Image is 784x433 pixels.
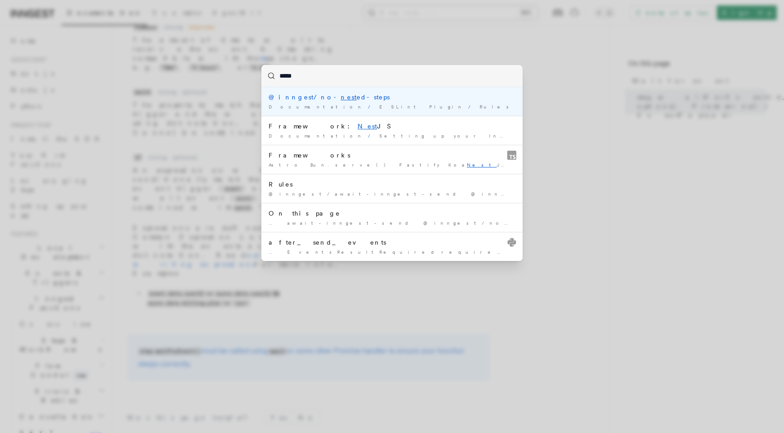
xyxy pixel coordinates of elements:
[269,209,515,218] div: On this page
[269,191,515,197] div: @inngest/await-inngest-send @inngest/no- ed-steps @inngest …
[269,151,515,160] div: Frameworks
[368,104,376,109] span: /
[379,104,465,109] span: ESLint Plugin
[269,133,364,138] span: Documentation
[368,133,376,138] span: /
[269,104,364,109] span: Documentation
[467,162,497,167] mark: Nest
[379,133,556,138] span: Setting up your Inngest app
[358,123,377,130] mark: Nest
[468,104,476,109] span: /
[269,93,515,102] div: @inngest/no- ed-steps
[269,180,515,189] div: Rules
[269,220,515,226] div: … await-inngest-send @inngest/no- ed-steps @inngest/no-variable …
[269,249,515,256] div: … EventsResultRequiredrequiredDescriptionShow ed properties NameerrorTypestrRequiredoptional …
[269,122,515,131] div: Framework: JS
[269,238,515,247] div: after_send_events
[480,104,514,109] span: Rules
[269,162,515,168] div: Astro Bun.serve() Fastify Koa JS Next.js (app …
[341,93,357,101] mark: nest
